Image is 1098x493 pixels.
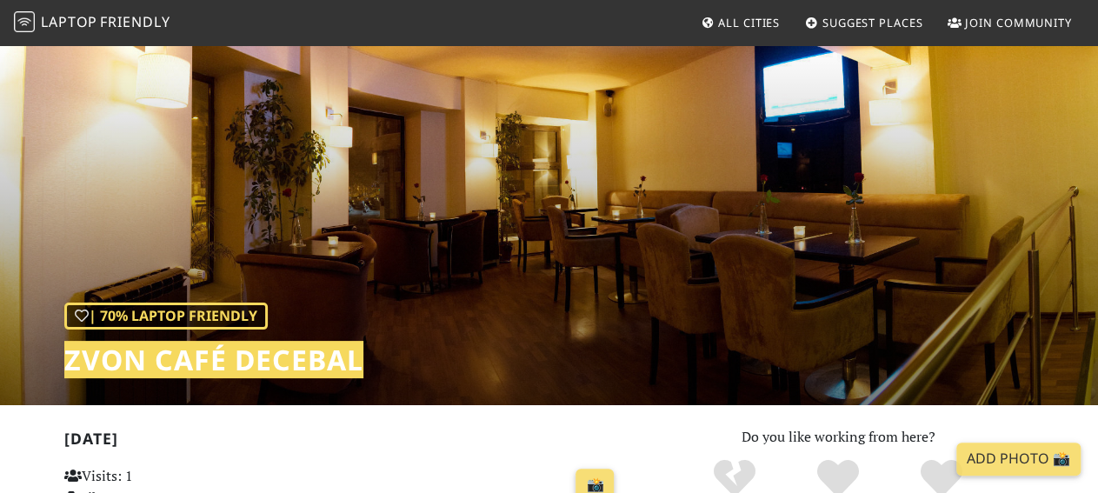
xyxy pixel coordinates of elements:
[965,15,1072,30] span: Join Community
[798,7,930,38] a: Suggest Places
[64,303,268,330] div: | 70% Laptop Friendly
[941,7,1079,38] a: Join Community
[718,15,780,30] span: All Cities
[822,15,923,30] span: Suggest Places
[14,8,170,38] a: LaptopFriendly LaptopFriendly
[64,343,363,376] h1: Zvon Café Decebal
[41,12,97,31] span: Laptop
[642,426,1035,449] p: Do you like working from here?
[694,7,787,38] a: All Cities
[64,430,622,455] h2: [DATE]
[14,11,35,32] img: LaptopFriendly
[100,12,170,31] span: Friendly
